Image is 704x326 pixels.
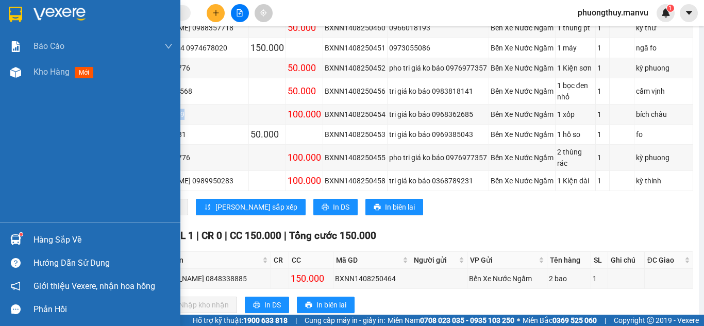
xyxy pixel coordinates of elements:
[647,254,682,266] span: ĐC Giao
[489,38,556,58] td: Bến Xe Nước Ngầm
[389,42,487,54] div: 0973055086
[667,5,674,12] sup: 1
[491,62,554,74] div: Bến Xe Nước Ngầm
[10,67,21,78] img: warehouse-icon
[557,62,594,74] div: 1 Kiện sơn
[323,18,388,38] td: BXNN1408250460
[33,40,64,53] span: Báo cáo
[636,22,691,33] div: ky thư
[333,201,349,213] span: In DS
[388,315,514,326] span: Miền Nam
[636,109,691,120] div: bích châu
[264,299,281,311] span: In DS
[20,233,23,236] sup: 1
[243,316,288,324] strong: 1900 633 818
[230,230,281,242] span: CC 150.000
[668,5,672,12] span: 1
[414,254,457,266] span: Người gửi
[552,316,597,324] strong: 0369 525 060
[297,297,355,313] button: printerIn biên lai
[636,62,691,74] div: kỳ phuong
[305,315,385,326] span: Cung cấp máy in - giấy in:
[636,42,691,54] div: ngã fo
[164,42,173,50] span: down
[385,201,415,213] span: In biên lai
[661,8,671,18] img: icon-new-feature
[569,6,657,19] span: phuongthuy.manvu
[325,22,385,33] div: BXNN1408250460
[323,125,388,145] td: BXNN1408250453
[325,85,385,97] div: BXNN1408250456
[489,78,556,105] td: Bến Xe Nước Ngầm
[250,127,284,142] div: 50.000
[325,129,385,140] div: BXNN1408250453
[10,41,21,52] img: solution-icon
[323,78,388,105] td: BXNN1408250456
[636,85,691,97] div: cẩm vịnh
[491,175,554,186] div: Bến Xe Nước Ngầm
[323,105,388,125] td: BXNN1408250454
[389,152,487,163] div: pho tri giá ko báo 0976977357
[207,4,225,22] button: plus
[557,146,594,169] div: 2 thùng rác
[420,316,514,324] strong: 0708 023 035 - 0935 103 250
[236,9,243,16] span: file-add
[136,129,247,140] div: lợi 0869525981
[322,203,329,212] span: printer
[557,42,594,54] div: 1 máy
[647,317,654,324] span: copyright
[316,299,346,311] span: In biên lai
[374,203,381,212] span: printer
[323,38,388,58] td: BXNN1408250451
[323,171,388,191] td: BXNN1408250458
[255,4,273,22] button: aim
[597,42,608,54] div: 1
[75,67,93,78] span: mới
[245,297,289,313] button: printerIn DS
[605,315,606,326] span: |
[593,273,606,284] div: 1
[557,80,594,102] div: 1 bọc đen nhỏ
[225,230,227,242] span: |
[136,109,247,120] div: kt 0356061939
[325,42,385,54] div: BXNN1408250451
[10,234,21,245] img: warehouse-icon
[253,301,260,310] span: printer
[288,21,321,35] div: 50.000
[597,175,608,186] div: 1
[289,252,334,269] th: CC
[325,109,385,120] div: BXNN1408250454
[204,203,211,212] span: sort-ascending
[389,62,487,74] div: pho tri giá ko báo 0976977357
[489,125,556,145] td: Bến Xe Nước Ngầm
[636,175,691,186] div: kỳ thinh
[636,129,691,140] div: fo
[517,318,520,322] span: ⚪️
[336,254,400,266] span: Mã GD
[33,67,70,77] span: Kho hàng
[489,18,556,38] td: Bến Xe Nước Ngầm
[325,62,385,74] div: BXNN1408250452
[323,58,388,78] td: BXNN1408250452
[202,230,222,242] span: CR 0
[389,129,487,140] div: tri giá ko báo 0969385043
[323,145,388,171] td: BXNN1408250455
[325,152,385,163] div: BXNN1408250455
[144,254,260,266] span: Người nhận
[491,42,554,54] div: Bến Xe Nước Ngầm
[9,7,22,22] img: logo-vxr
[291,271,332,286] div: 150.000
[289,230,376,242] span: Tổng cước 150.000
[636,152,691,163] div: kỳ phuong
[597,22,608,33] div: 1
[271,252,289,269] th: CR
[491,152,554,163] div: Bến Xe Nước Ngầm
[489,145,556,171] td: Bến Xe Nước Ngầm
[231,4,249,22] button: file-add
[680,4,698,22] button: caret-down
[305,301,312,310] span: printer
[491,22,554,33] div: Bến Xe Nước Ngầm
[491,85,554,97] div: Bến Xe Nước Ngầm
[523,315,597,326] span: Miền Bắc
[33,232,173,248] div: Hàng sắp về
